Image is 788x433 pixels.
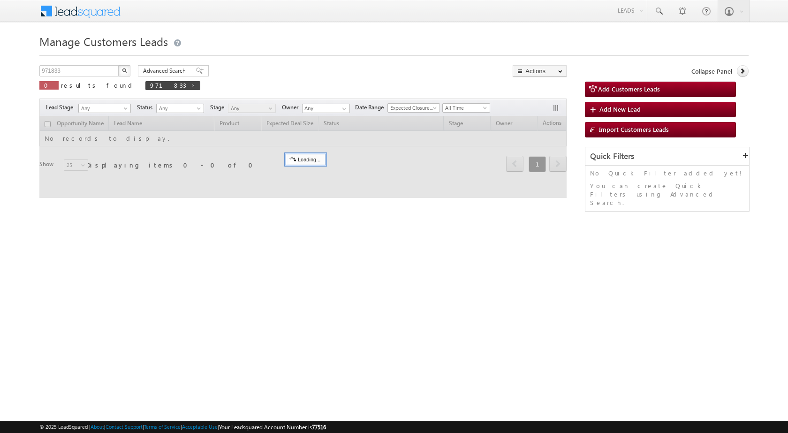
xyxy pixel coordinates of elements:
[590,182,744,207] p: You can create Quick Filters using Advanced Search.
[443,104,487,112] span: All Time
[79,104,128,113] span: Any
[61,81,136,89] span: results found
[302,104,350,113] input: Type to Search
[150,81,186,89] span: 971833
[144,424,181,430] a: Terms of Service
[228,104,273,113] span: Any
[137,103,156,112] span: Status
[387,103,440,113] a: Expected Closure Date
[182,424,218,430] a: Acceptable Use
[157,104,201,113] span: Any
[156,104,204,113] a: Any
[286,154,326,165] div: Loading...
[337,104,349,114] a: Show All Items
[39,34,168,49] span: Manage Customers Leads
[590,169,744,177] p: No Quick Filter added yet!
[122,68,127,73] img: Search
[585,147,749,166] div: Quick Filters
[91,424,104,430] a: About
[598,85,660,93] span: Add Customers Leads
[210,103,228,112] span: Stage
[388,104,437,112] span: Expected Closure Date
[219,424,326,431] span: Your Leadsquared Account Number is
[312,424,326,431] span: 77516
[106,424,143,430] a: Contact Support
[44,81,54,89] span: 0
[442,103,490,113] a: All Time
[513,65,567,77] button: Actions
[599,105,641,113] span: Add New Lead
[39,423,326,432] span: © 2025 LeadSquared | | | | |
[355,103,387,112] span: Date Range
[143,67,189,75] span: Advanced Search
[691,67,732,76] span: Collapse Panel
[78,104,131,113] a: Any
[599,125,669,133] span: Import Customers Leads
[228,104,276,113] a: Any
[282,103,302,112] span: Owner
[46,103,77,112] span: Lead Stage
